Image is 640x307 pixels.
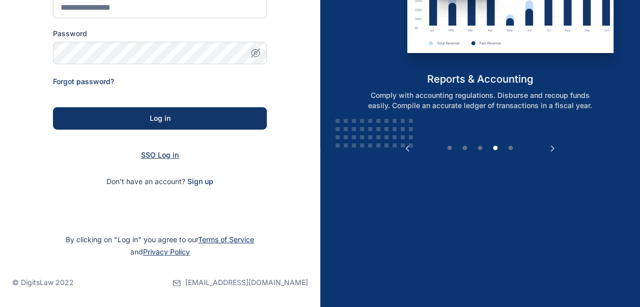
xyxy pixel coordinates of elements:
[350,90,610,111] p: Comply with accounting regulations. Disburse and recoup funds easily. Compile an accurate ledger ...
[460,143,470,153] button: 2
[185,277,308,288] span: [EMAIL_ADDRESS][DOMAIN_NAME]
[490,143,500,153] button: 4
[141,150,179,159] a: SSO Log in
[12,234,308,258] p: By clicking on "Log in" you agree to our
[69,113,251,123] div: Log in
[187,177,213,186] a: Sign up
[53,107,267,130] button: Log in
[547,143,558,153] button: Next
[130,247,190,256] span: and
[53,29,267,39] label: Password
[339,72,621,86] h5: reports & accounting
[53,176,267,187] p: Don't have an account?
[187,176,213,187] span: Sign up
[12,277,74,288] p: © DigitsLaw 2022
[506,143,516,153] button: 5
[173,258,308,307] a: [EMAIL_ADDRESS][DOMAIN_NAME]
[143,247,190,256] a: Privacy Policy
[198,235,254,244] a: Terms of Service
[53,77,114,86] a: Forgot password?
[475,143,485,153] button: 3
[444,143,455,153] button: 1
[402,143,412,153] button: Previous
